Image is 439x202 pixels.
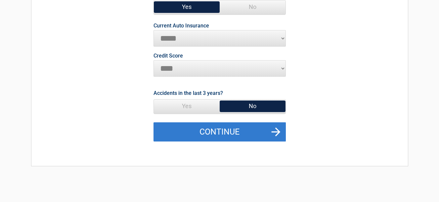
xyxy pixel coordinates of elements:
label: Current Auto Insurance [154,23,209,28]
label: Accidents in the last 3 years? [154,89,223,98]
label: Credit Score [154,53,183,59]
span: No [220,100,285,113]
span: No [220,0,285,14]
span: Yes [154,100,220,113]
span: Yes [154,0,220,14]
button: Continue [154,122,286,141]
